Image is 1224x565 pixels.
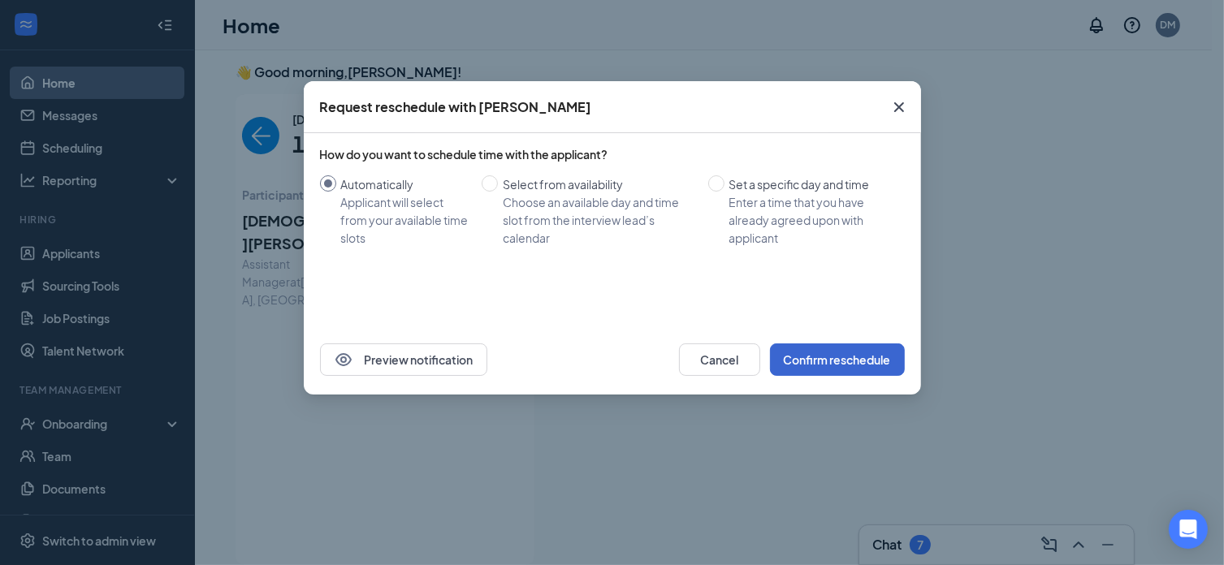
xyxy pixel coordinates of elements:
[334,350,353,369] svg: Eye
[503,193,695,247] div: Choose an available day and time slot from the interview lead’s calendar
[877,81,921,133] button: Close
[1169,510,1208,549] div: Open Intercom Messenger
[341,193,469,247] div: Applicant will select from your available time slots
[320,343,487,376] button: EyePreview notification
[503,175,695,193] div: Select from availability
[770,343,905,376] button: Confirm reschedule
[889,97,909,117] svg: Cross
[729,193,892,247] div: Enter a time that you have already agreed upon with applicant
[320,98,592,116] div: Request reschedule with [PERSON_NAME]
[729,175,892,193] div: Set a specific day and time
[320,146,905,162] div: How do you want to schedule time with the applicant?
[679,343,760,376] button: Cancel
[341,175,469,193] div: Automatically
